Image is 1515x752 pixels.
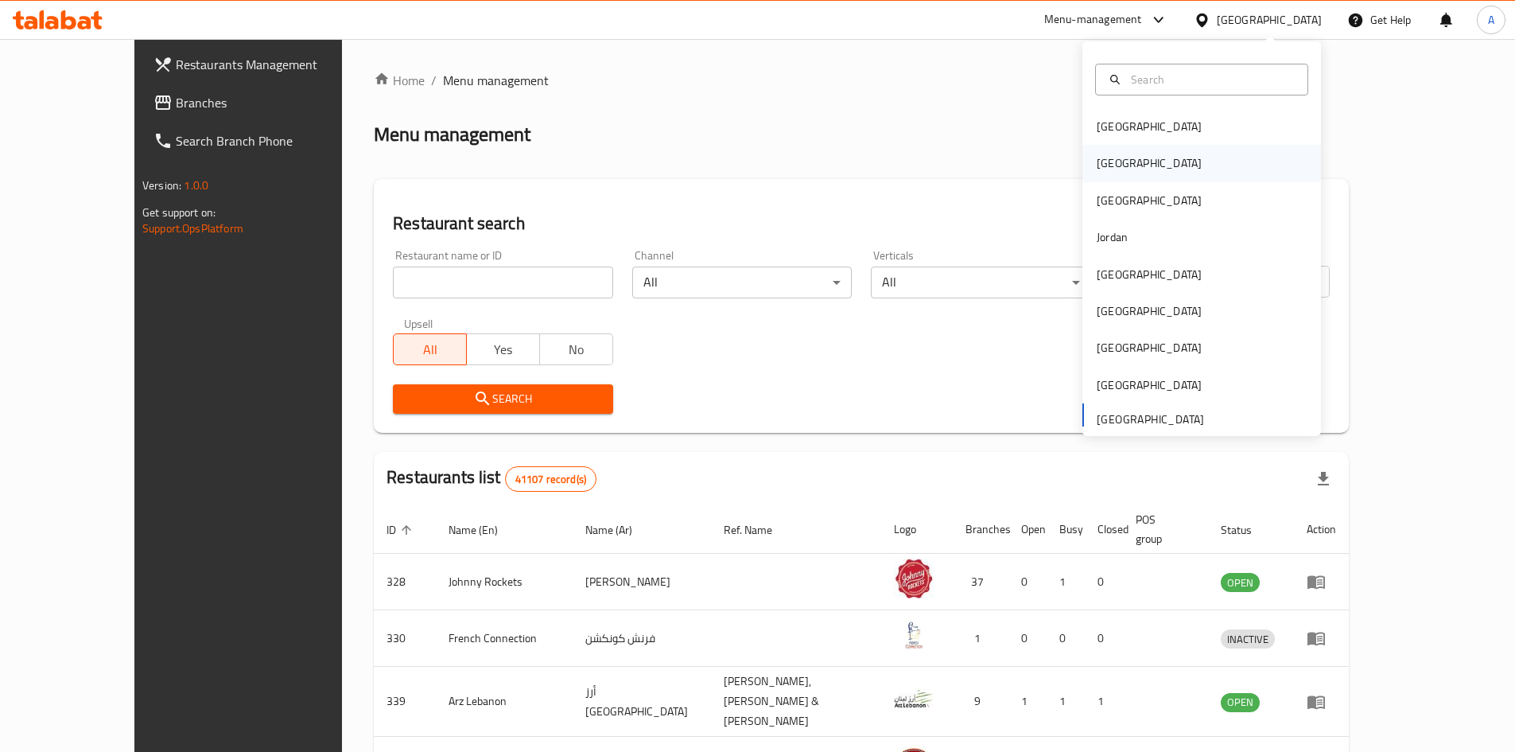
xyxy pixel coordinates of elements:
[573,610,711,667] td: فرنش كونكشن
[406,389,600,409] span: Search
[374,667,436,737] td: 339
[871,267,1090,298] div: All
[1488,11,1494,29] span: A
[387,466,596,492] h2: Restaurants list
[1097,192,1202,209] div: [GEOGRAPHIC_DATA]
[1304,460,1342,498] div: Export file
[1307,572,1336,591] div: Menu
[142,202,216,223] span: Get support on:
[953,505,1008,554] th: Branches
[953,554,1008,610] td: 37
[585,520,653,540] span: Name (Ar)
[1307,629,1336,648] div: Menu
[894,679,934,719] img: Arz Lebanon
[1047,554,1085,610] td: 1
[436,610,573,667] td: French Connection
[443,71,549,90] span: Menu management
[546,338,607,361] span: No
[1047,505,1085,554] th: Busy
[506,472,596,487] span: 41107 record(s)
[1097,154,1202,172] div: [GEOGRAPHIC_DATA]
[400,338,460,361] span: All
[393,384,612,414] button: Search
[393,212,1330,236] h2: Restaurant search
[184,175,208,196] span: 1.0.0
[176,131,375,150] span: Search Branch Phone
[724,520,793,540] span: Ref. Name
[1097,339,1202,357] div: [GEOGRAPHIC_DATA]
[1008,667,1047,737] td: 1
[505,466,596,492] div: Total records count
[142,175,181,196] span: Version:
[894,615,934,655] img: French Connection
[466,333,540,365] button: Yes
[1221,630,1275,649] span: INACTIVE
[1008,610,1047,667] td: 0
[1085,667,1123,737] td: 1
[176,55,375,74] span: Restaurants Management
[573,667,711,737] td: أرز [GEOGRAPHIC_DATA]
[1217,11,1322,29] div: [GEOGRAPHIC_DATA]
[1221,629,1275,649] div: INACTIVE
[1221,520,1272,540] span: Status
[436,554,573,610] td: Johnny Rockets
[404,318,433,329] label: Upsell
[1097,228,1128,246] div: Jordan
[431,71,437,90] li: /
[1221,574,1260,592] span: OPEN
[953,610,1008,667] td: 1
[387,520,417,540] span: ID
[1008,505,1047,554] th: Open
[374,554,436,610] td: 328
[393,267,612,298] input: Search for restaurant name or ID..
[539,333,613,365] button: No
[1047,610,1085,667] td: 0
[473,338,534,361] span: Yes
[1085,505,1123,554] th: Closed
[711,667,882,737] td: [PERSON_NAME],[PERSON_NAME] & [PERSON_NAME]
[573,554,711,610] td: [PERSON_NAME]
[393,333,467,365] button: All
[894,559,934,598] img: Johnny Rockets
[881,505,953,554] th: Logo
[1085,554,1123,610] td: 0
[1125,71,1298,88] input: Search
[1044,10,1142,29] div: Menu-management
[141,122,387,160] a: Search Branch Phone
[1221,693,1260,711] span: OPEN
[141,84,387,122] a: Branches
[953,667,1008,737] td: 9
[374,71,425,90] a: Home
[374,610,436,667] td: 330
[449,520,519,540] span: Name (En)
[1097,302,1202,320] div: [GEOGRAPHIC_DATA]
[1008,554,1047,610] td: 0
[1047,667,1085,737] td: 1
[374,71,1349,90] nav: breadcrumb
[374,122,530,147] h2: Menu management
[1097,118,1202,135] div: [GEOGRAPHIC_DATA]
[142,218,243,239] a: Support.OpsPlatform
[436,667,573,737] td: Arz Lebanon
[1136,510,1189,548] span: POS group
[176,93,375,112] span: Branches
[1294,505,1349,554] th: Action
[632,267,852,298] div: All
[1085,610,1123,667] td: 0
[1307,692,1336,711] div: Menu
[1097,376,1202,394] div: [GEOGRAPHIC_DATA]
[141,45,387,84] a: Restaurants Management
[1221,693,1260,712] div: OPEN
[1097,266,1202,283] div: [GEOGRAPHIC_DATA]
